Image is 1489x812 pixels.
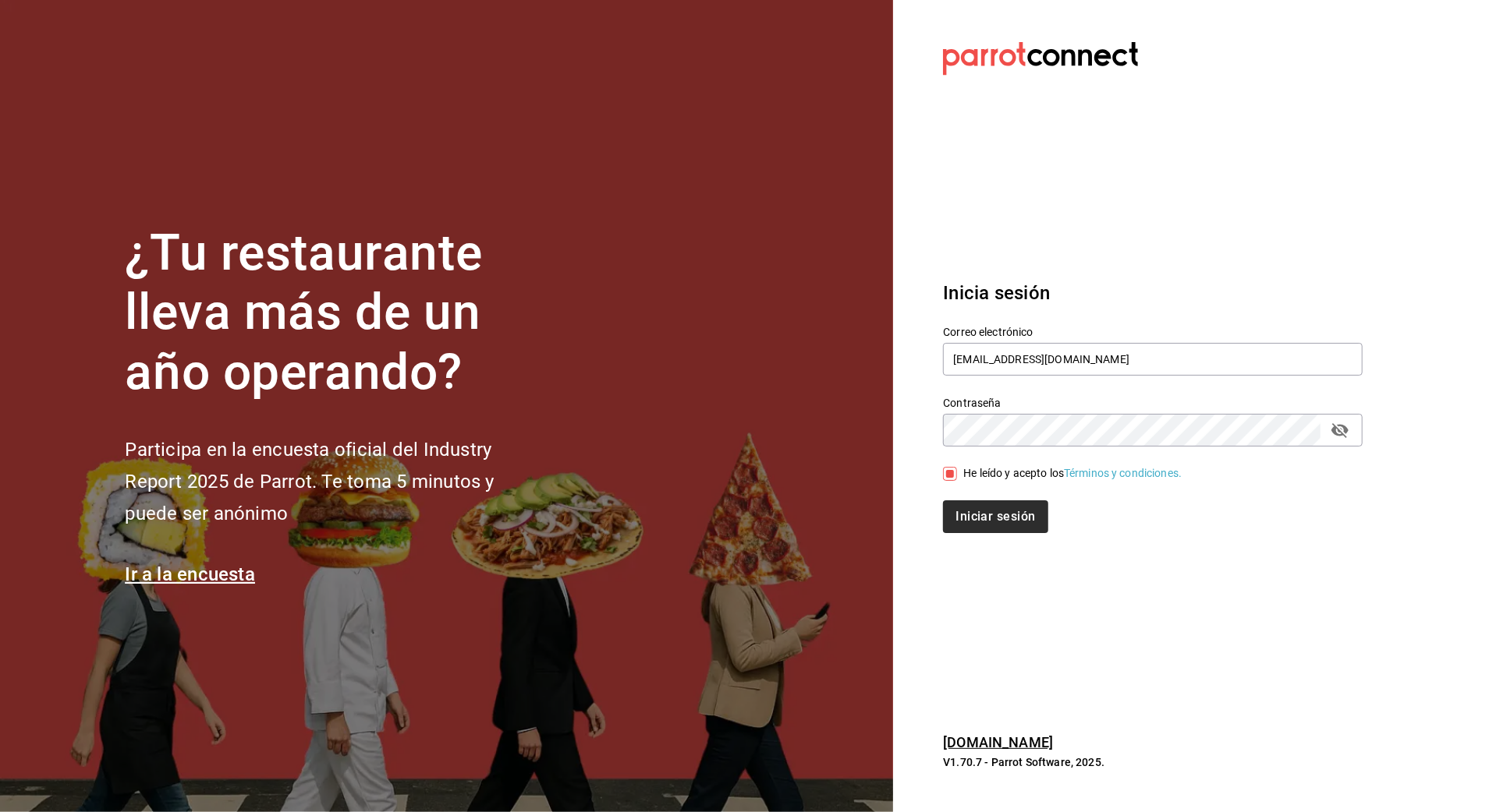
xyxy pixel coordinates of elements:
[943,500,1048,533] button: Iniciar sesión
[943,279,1363,307] h3: Inicia sesión
[943,397,1363,408] label: Contraseña
[963,465,1182,482] div: He leído y acepto los
[943,327,1363,337] label: Correo electrónico
[1327,417,1353,443] button: passwordField
[125,224,546,403] h1: ¿Tu restaurante lleva más de un año operando?
[943,343,1363,376] input: Ingresa tu correo electrónico
[125,434,546,529] h2: Participa en la encuesta oficial del Industry Report 2025 de Parrot. Te toma 5 minutos y puede se...
[125,563,255,585] a: Ir a la encuesta
[1064,467,1182,479] a: Términos y condiciones.
[943,754,1363,770] p: V1.70.7 - Parrot Software, 2025.
[943,734,1053,750] a: [DOMAIN_NAME]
